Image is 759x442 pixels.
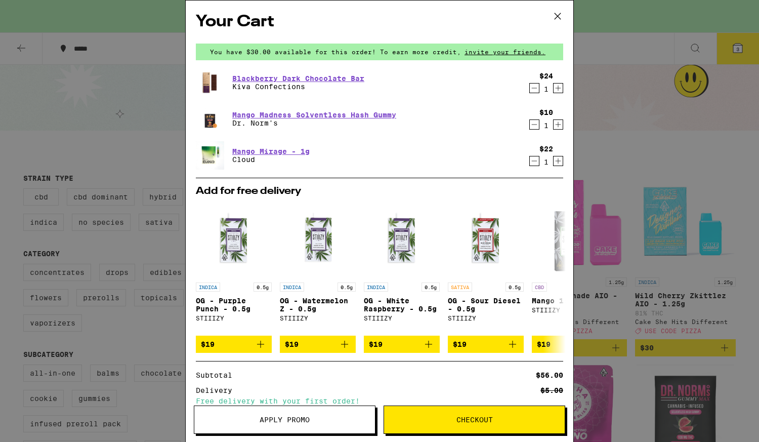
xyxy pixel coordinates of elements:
div: 1 [539,122,553,130]
p: OG - White Raspberry - 0.5g [364,297,440,313]
button: Decrement [529,83,539,93]
span: invite your friends. [461,49,549,55]
div: STIIIZY [196,315,272,322]
a: Open page for OG - Watermelon Z - 0.5g from STIIIZY [280,202,356,336]
div: $22 [539,145,553,153]
div: Subtotal [196,372,239,379]
p: Cloud [232,155,310,164]
img: Cloud - Mango Mirage - 1g [196,141,224,170]
span: $19 [537,340,551,348]
p: 0.5g [338,283,356,292]
p: 0.5g [505,283,524,292]
span: $19 [369,340,383,348]
p: INDICA [280,283,304,292]
a: Open page for Mango 1:1 - 0.5g from STIIIZY [532,202,608,336]
span: $19 [201,340,215,348]
div: Free delivery with your first order! [196,397,563,405]
button: Apply Promo [194,406,375,434]
button: Add to bag [364,336,440,353]
span: Apply Promo [260,416,310,423]
span: $19 [453,340,467,348]
button: Increment [553,119,563,130]
span: Checkout [456,416,493,423]
div: $10 [539,108,553,116]
div: STIIIZY [448,315,524,322]
p: 0.5g [421,283,440,292]
p: 0.5g [254,283,272,292]
div: STIIIZY [532,307,608,313]
img: STIIIZY - OG - White Raspberry - 0.5g [364,202,440,277]
p: Dr. Norm's [232,119,396,127]
a: Open page for OG - White Raspberry - 0.5g from STIIIZY [364,202,440,336]
a: Open page for OG - Purple Punch - 0.5g from STIIIZY [196,202,272,336]
span: You have $30.00 available for this order! To earn more credit, [210,49,461,55]
button: Add to bag [280,336,356,353]
h2: Your Cart [196,11,563,33]
p: CBD [532,283,547,292]
button: Decrement [529,119,539,130]
div: STIIIZY [364,315,440,322]
img: STIIIZY - OG - Sour Diesel - 0.5g [448,202,524,277]
p: Mango 1:1 - 0.5g [532,297,608,305]
div: $56.00 [536,372,563,379]
div: You have $30.00 available for this order! To earn more credit,invite your friends. [196,44,563,60]
p: Kiva Confections [232,83,364,91]
button: Add to bag [532,336,608,353]
p: SATIVA [448,283,472,292]
div: 1 [539,158,553,166]
img: Dr. Norm's - Mango Madness Solventless Hash Gummy [196,105,224,133]
button: Decrement [529,156,539,166]
p: OG - Watermelon Z - 0.5g [280,297,356,313]
span: $19 [285,340,299,348]
button: Add to bag [196,336,272,353]
p: OG - Sour Diesel - 0.5g [448,297,524,313]
p: INDICA [364,283,388,292]
div: 1 [539,85,553,93]
div: $5.00 [540,387,563,394]
img: STIIIZY - Mango 1:1 - 0.5g [532,202,608,277]
img: Kiva Confections - Blackberry Dark Chocolate Bar [196,68,224,97]
div: Delivery [196,387,239,394]
a: Blackberry Dark Chocolate Bar [232,74,364,83]
p: OG - Purple Punch - 0.5g [196,297,272,313]
img: STIIIZY - OG - Watermelon Z - 0.5g [280,202,356,277]
a: Mango Madness Solventless Hash Gummy [232,111,396,119]
button: Checkout [384,406,565,434]
button: Increment [553,156,563,166]
iframe: Opens a widget where you can find more information [694,412,749,437]
div: STIIIZY [280,315,356,322]
button: Add to bag [448,336,524,353]
a: Mango Mirage - 1g [232,147,310,155]
button: Increment [553,83,563,93]
a: Open page for OG - Sour Diesel - 0.5g from STIIIZY [448,202,524,336]
div: $24 [539,72,553,80]
img: STIIIZY - OG - Purple Punch - 0.5g [196,202,272,277]
h2: Add for free delivery [196,186,563,196]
